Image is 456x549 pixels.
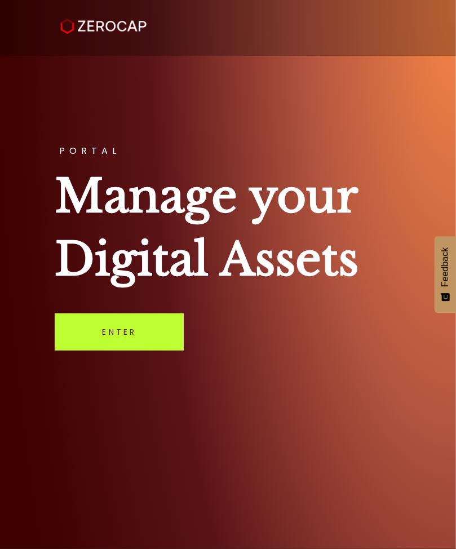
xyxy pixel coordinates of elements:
[55,165,401,291] h1: Manage your Digital Assets
[60,19,147,34] img: ZeroCap
[55,313,184,351] a: Enter
[435,236,456,313] button: Feedback - Show survey
[55,147,401,156] h3: PORTAL
[440,247,450,287] span: Feedback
